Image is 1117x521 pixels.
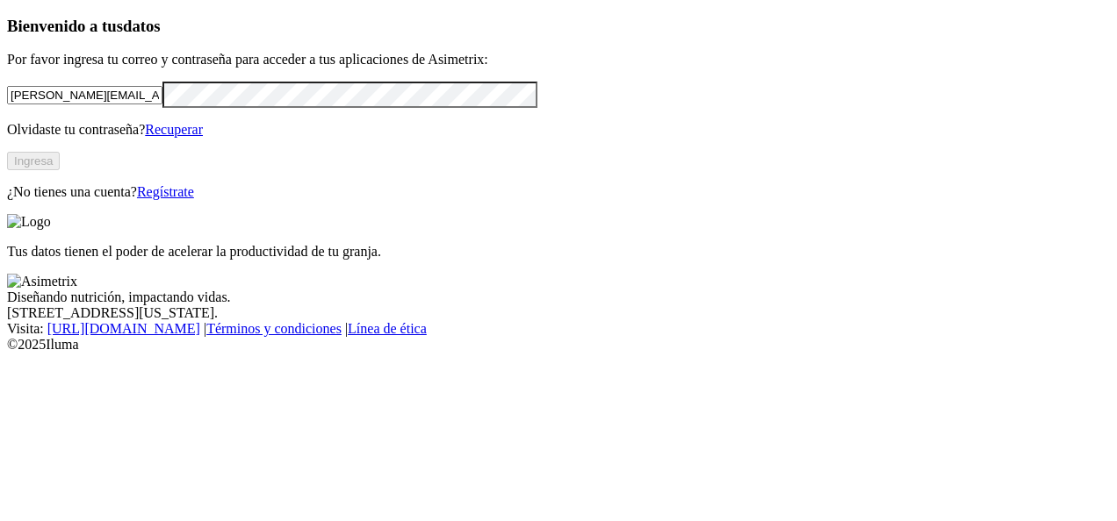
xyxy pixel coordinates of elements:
p: Olvidaste tu contraseña? [7,122,1110,138]
div: Visita : | | [7,321,1110,337]
a: Términos y condiciones [206,321,342,336]
div: Diseñando nutrición, impactando vidas. [7,289,1110,305]
a: Recuperar [145,122,203,137]
a: Regístrate [137,184,194,199]
h3: Bienvenido a tus [7,17,1110,36]
span: datos [123,17,161,35]
input: Tu correo [7,86,162,104]
a: Línea de ética [348,321,427,336]
p: Tus datos tienen el poder de acelerar la productividad de tu granja. [7,244,1110,260]
a: [URL][DOMAIN_NAME] [47,321,200,336]
div: [STREET_ADDRESS][US_STATE]. [7,305,1110,321]
img: Logo [7,214,51,230]
button: Ingresa [7,152,60,170]
p: ¿No tienes una cuenta? [7,184,1110,200]
p: Por favor ingresa tu correo y contraseña para acceder a tus aplicaciones de Asimetrix: [7,52,1110,68]
div: © 2025 Iluma [7,337,1110,353]
img: Asimetrix [7,274,77,289]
